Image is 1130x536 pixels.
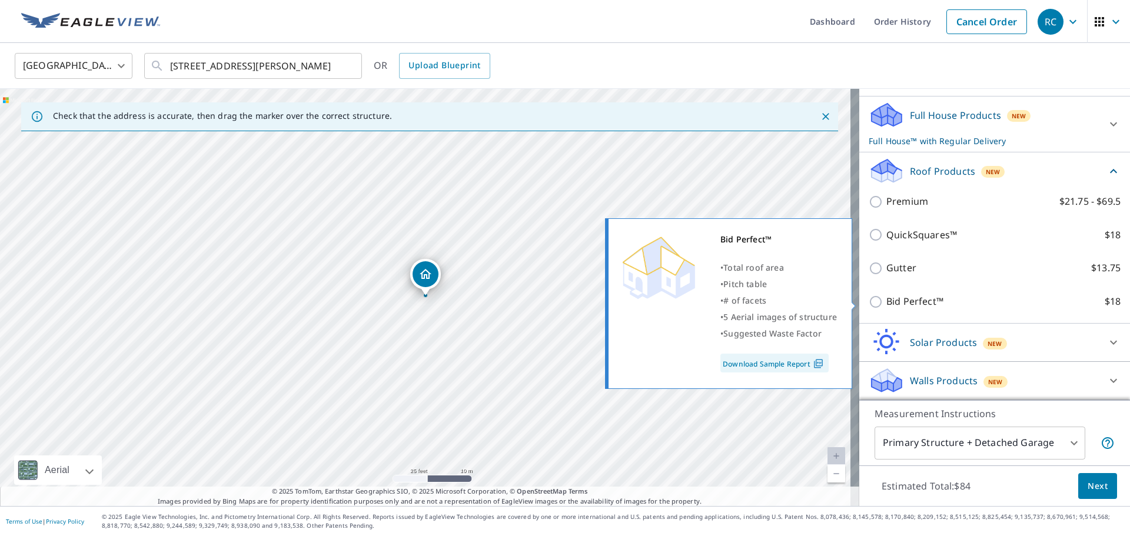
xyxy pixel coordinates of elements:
[869,157,1121,185] div: Roof ProductsNew
[170,49,338,82] input: Search by address or latitude-longitude
[1091,261,1121,275] p: $13.75
[1012,111,1026,121] span: New
[399,53,490,79] a: Upload Blueprint
[910,108,1001,122] p: Full House Products
[1078,473,1117,500] button: Next
[810,358,826,369] img: Pdf Icon
[720,325,837,342] div: •
[886,194,928,209] p: Premium
[720,231,837,248] div: Bid Perfect™
[886,261,916,275] p: Gutter
[1105,228,1121,242] p: $18
[6,518,84,525] p: |
[1105,294,1121,309] p: $18
[408,58,480,73] span: Upload Blueprint
[988,377,1003,387] span: New
[374,53,490,79] div: OR
[910,164,975,178] p: Roof Products
[569,487,588,495] a: Terms
[272,487,588,497] span: © 2025 TomTom, Earthstar Geographics SIO, © 2025 Microsoft Corporation, ©
[875,427,1085,460] div: Primary Structure + Detached Garage
[21,13,160,31] img: EV Logo
[872,473,980,499] p: Estimated Total: $84
[723,278,767,289] span: Pitch table
[988,339,1002,348] span: New
[720,292,837,309] div: •
[723,295,766,306] span: # of facets
[723,328,822,339] span: Suggested Waste Factor
[720,354,829,372] a: Download Sample Report
[1088,479,1108,494] span: Next
[720,276,837,292] div: •
[6,517,42,525] a: Terms of Use
[946,9,1027,34] a: Cancel Order
[15,49,132,82] div: [GEOGRAPHIC_DATA]
[875,407,1115,421] p: Measurement Instructions
[869,328,1121,357] div: Solar ProductsNew
[720,259,837,276] div: •
[14,455,102,485] div: Aerial
[102,512,1124,530] p: © 2025 Eagle View Technologies, Inc. and Pictometry International Corp. All Rights Reserved. Repo...
[1059,194,1121,209] p: $21.75 - $69.5
[723,311,837,322] span: 5 Aerial images of structure
[517,487,566,495] a: OpenStreetMap
[886,228,957,242] p: QuickSquares™
[869,367,1121,395] div: Walls ProductsNew
[53,111,392,121] p: Check that the address is accurate, then drag the marker over the correct structure.
[818,109,833,124] button: Close
[910,335,977,349] p: Solar Products
[827,447,845,465] a: Current Level 20, Zoom In Disabled
[910,374,978,388] p: Walls Products
[869,101,1121,147] div: Full House ProductsNewFull House™ with Regular Delivery
[41,455,73,485] div: Aerial
[986,167,1001,177] span: New
[1038,9,1063,35] div: RC
[869,135,1099,147] p: Full House™ with Regular Delivery
[617,231,700,302] img: Premium
[1101,436,1115,450] span: Your report will include the primary structure and a detached garage if one exists.
[720,309,837,325] div: •
[827,465,845,482] a: Current Level 20, Zoom Out
[723,262,784,273] span: Total roof area
[46,517,84,525] a: Privacy Policy
[886,294,943,309] p: Bid Perfect™
[410,259,441,295] div: Dropped pin, building 1, Residential property, 2023 Saint Lucie Blvd Fort Pierce, FL 34946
